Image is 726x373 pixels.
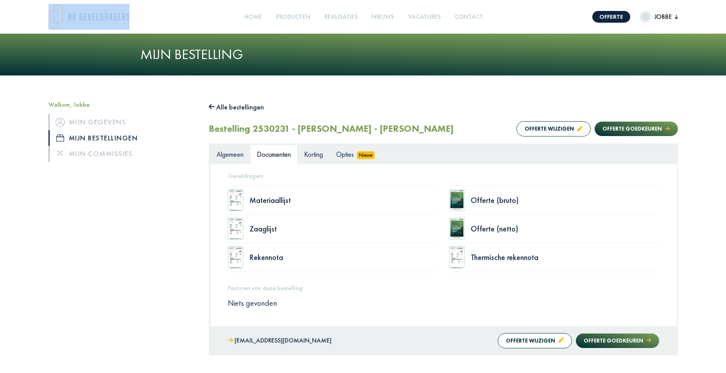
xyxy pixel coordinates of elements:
button: Alle bestellingen [209,101,264,113]
img: doc [449,189,465,211]
a: Mijn commissies [48,146,197,161]
div: Materiaallijst [249,196,438,204]
div: Thermische rekennota [471,253,659,261]
button: Offerte wijzigen [516,121,591,136]
button: Jobbe [640,11,678,23]
a: Offerte [592,11,630,23]
h2: Bestelling 2530231 - [PERSON_NAME] - [PERSON_NAME] [209,123,454,134]
span: Documenten [257,150,291,159]
a: Nieuws [369,8,397,26]
img: icon [56,118,65,127]
h1: Mijn bestelling [140,46,586,63]
span: Algemeen [217,150,244,159]
a: Realisaties [321,8,361,26]
a: Home [241,8,265,26]
h5: Welkom, Jobbe [48,101,197,108]
img: doc [449,218,465,240]
div: Niets gevonden [222,298,665,308]
img: dummypic.png [640,11,651,23]
span: Korting [304,150,323,159]
div: Rekennota [249,253,438,261]
h5: Geveldragers [228,172,659,179]
a: iconMijn bestellingen [48,130,197,146]
a: Contact [452,8,486,26]
img: icon [56,134,64,142]
a: Vacatures [405,8,444,26]
a: iconMijn gegevens [48,114,197,130]
button: Offerte goedkeuren [595,122,678,136]
img: doc [228,189,244,211]
span: Nieuw [357,151,375,159]
img: logo [48,4,129,30]
div: Offerte (bruto) [471,196,659,204]
span: Jobbe [651,12,675,22]
button: Offerte wijzigen [498,333,572,348]
span: Opties [336,150,354,159]
img: doc [228,246,244,268]
img: doc [449,246,465,268]
div: Zaaglijst [249,225,438,233]
div: Offerte (netto) [471,225,659,233]
a: Producten [273,8,314,26]
h5: Facturen van deze bestelling [228,284,659,292]
ul: Tabs [210,145,677,164]
a: [EMAIL_ADDRESS][DOMAIN_NAME] [228,335,332,346]
button: Offerte goedkeuren [576,334,659,348]
img: doc [228,218,244,240]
